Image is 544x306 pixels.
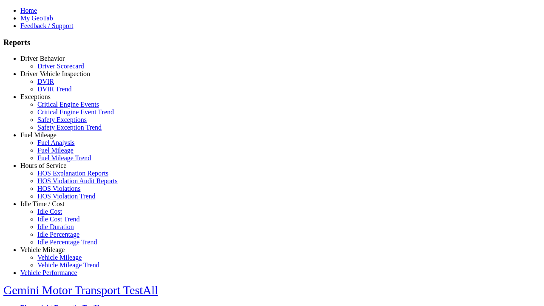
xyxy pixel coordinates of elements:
[37,254,82,261] a: Vehicle Mileage
[37,124,102,131] a: Safety Exception Trend
[20,269,77,276] a: Vehicle Performance
[37,223,74,230] a: Idle Duration
[20,131,57,139] a: Fuel Mileage
[37,238,97,246] a: Idle Percentage Trend
[37,139,75,146] a: Fuel Analysis
[37,261,99,269] a: Vehicle Mileage Trend
[20,162,66,169] a: Hours of Service
[20,93,51,100] a: Exceptions
[20,7,37,14] a: Home
[37,108,114,116] a: Critical Engine Event Trend
[37,101,99,108] a: Critical Engine Events
[37,116,87,123] a: Safety Exceptions
[37,215,80,223] a: Idle Cost Trend
[37,208,62,215] a: Idle Cost
[3,38,541,47] h3: Reports
[37,170,108,177] a: HOS Explanation Reports
[20,200,65,207] a: Idle Time / Cost
[37,147,74,154] a: Fuel Mileage
[20,55,65,62] a: Driver Behavior
[37,154,91,161] a: Fuel Mileage Trend
[37,231,79,238] a: Idle Percentage
[20,14,53,22] a: My GeoTab
[37,62,84,70] a: Driver Scorecard
[37,185,80,192] a: HOS Violations
[3,283,158,297] a: Gemini Motor Transport TestAll
[20,22,73,29] a: Feedback / Support
[37,85,71,93] a: DVIR Trend
[37,78,54,85] a: DVIR
[37,177,118,184] a: HOS Violation Audit Reports
[20,70,90,77] a: Driver Vehicle Inspection
[20,246,65,253] a: Vehicle Mileage
[37,193,96,200] a: HOS Violation Trend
